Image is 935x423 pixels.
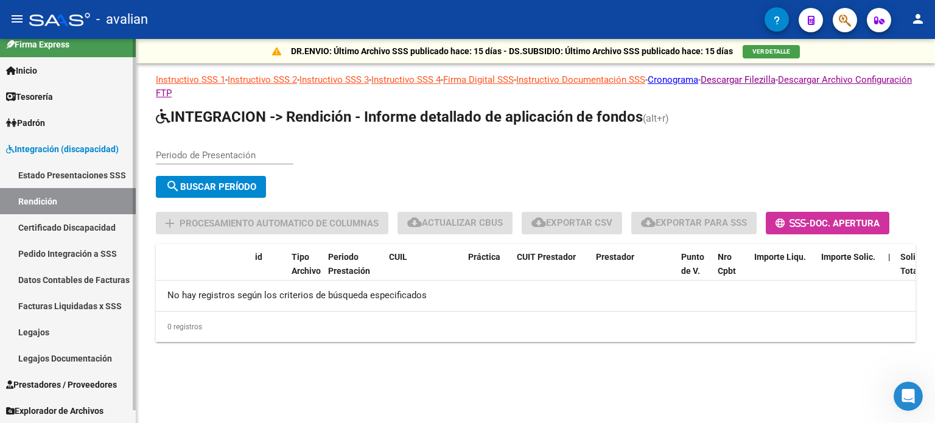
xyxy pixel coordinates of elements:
[323,244,384,298] datatable-header-cell: Periodo Prestación
[754,252,806,262] span: Importe Liqu.
[531,215,546,229] mat-icon: cloud_download
[718,252,736,276] span: Nro Cpbt
[6,378,117,391] span: Prestadores / Proveedores
[512,244,591,298] datatable-header-cell: CUIT Prestador
[648,74,698,85] a: Cronograma
[681,252,704,276] span: Punto de V.
[166,181,256,192] span: Buscar Período
[888,252,891,262] span: |
[156,74,225,85] a: Instructivo SSS 1
[517,252,576,262] span: CUIT Prestador
[6,142,119,156] span: Integración (discapacidad)
[384,244,463,298] datatable-header-cell: CUIL
[631,212,757,234] button: Exportar para SSS
[371,74,441,85] a: Instructivo SSS 4
[166,179,180,194] mat-icon: search
[407,215,422,229] mat-icon: cloud_download
[643,113,669,124] span: (alt+r)
[291,44,733,58] p: DR.ENVIO: Último Archivo SSS publicado hace: 15 días - DS.SUBSIDIO: Último Archivo SSS publicado ...
[894,382,923,411] iframe: Intercom live chat
[6,404,103,418] span: Explorador de Archivos
[292,252,321,276] span: Tipo Archivo
[228,74,297,85] a: Instructivo SSS 2
[287,244,323,298] datatable-header-cell: Tipo Archivo
[752,48,790,55] span: VER DETALLE
[641,215,656,229] mat-icon: cloud_download
[596,252,634,262] span: Prestador
[156,108,643,125] span: INTEGRACION -> Rendición - Informe detallado de aplicación de fondos
[911,12,925,26] mat-icon: person
[156,212,388,234] button: Procesamiento automatico de columnas
[10,12,24,26] mat-icon: menu
[299,74,369,85] a: Instructivo SSS 3
[463,244,512,298] datatable-header-cell: Práctica
[96,6,148,33] span: - avalian
[816,244,883,298] datatable-header-cell: Importe Solic.
[443,74,514,85] a: Firma Digital SSS
[397,212,513,234] button: Actualizar CBUs
[6,64,37,77] span: Inicio
[776,218,810,229] span: -
[641,217,747,228] span: Exportar para SSS
[156,312,916,342] div: 0 registros
[156,176,266,198] button: Buscar Período
[328,252,370,276] span: Periodo Prestación
[749,244,816,298] datatable-header-cell: Importe Liqu.
[6,116,45,130] span: Padrón
[531,217,612,228] span: Exportar CSV
[156,281,916,311] div: No hay registros según los criterios de búsqueda especificados
[810,218,880,229] span: Doc. Apertura
[676,244,713,298] datatable-header-cell: Punto de V.
[180,218,379,229] span: Procesamiento automatico de columnas
[6,38,69,51] span: Firma Express
[743,45,800,58] button: VER DETALLE
[821,252,875,262] span: Importe Solic.
[468,252,500,262] span: Práctica
[591,244,676,298] datatable-header-cell: Prestador
[883,244,895,298] datatable-header-cell: |
[701,74,776,85] a: Descargar Filezilla
[407,217,503,228] span: Actualizar CBUs
[156,73,916,100] p: - - - - - - - -
[250,244,287,298] datatable-header-cell: id
[516,74,645,85] a: Instructivo Documentación SSS
[522,212,622,234] button: Exportar CSV
[6,90,53,103] span: Tesorería
[255,252,262,262] span: id
[766,212,889,234] button: -Doc. Apertura
[713,244,749,298] datatable-header-cell: Nro Cpbt
[163,216,177,231] mat-icon: add
[389,252,407,262] span: CUIL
